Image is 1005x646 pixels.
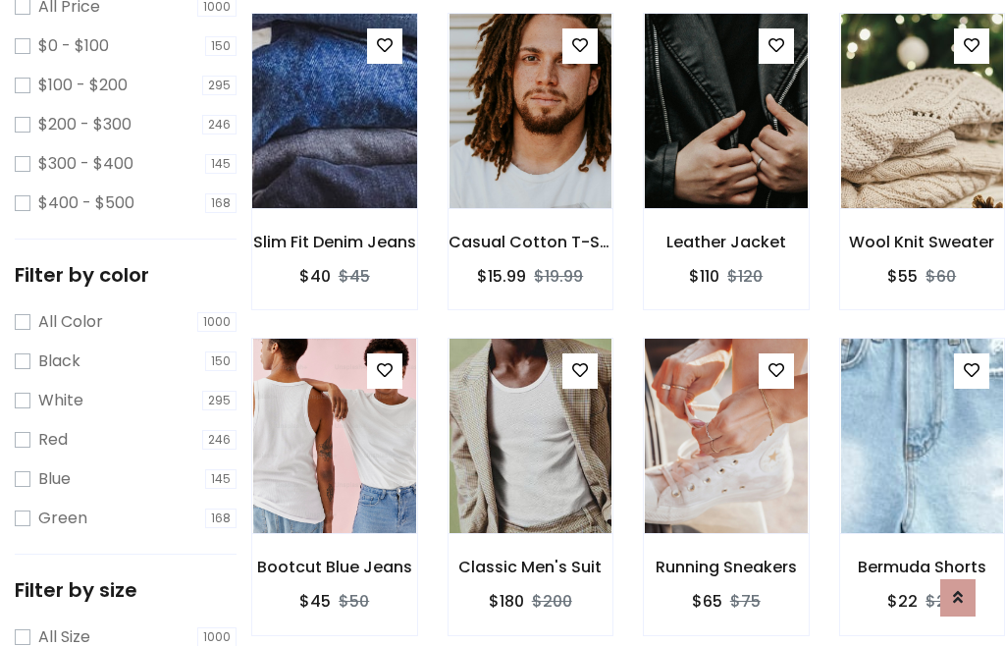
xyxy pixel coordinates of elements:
[644,558,809,576] h6: Running Sneakers
[38,74,128,97] label: $100 - $200
[38,507,87,530] label: Green
[449,558,613,576] h6: Classic Men's Suit
[252,233,417,251] h6: Slim Fit Denim Jeans
[202,430,237,450] span: 246
[38,350,80,373] label: Black
[202,115,237,135] span: 246
[205,351,237,371] span: 150
[644,233,809,251] h6: Leather Jacket
[730,590,761,613] del: $75
[38,389,83,412] label: White
[202,391,237,410] span: 295
[926,590,956,613] del: $25
[489,592,524,611] h6: $180
[534,265,583,288] del: $19.99
[205,193,237,213] span: 168
[38,113,132,136] label: $200 - $300
[840,233,1005,251] h6: Wool Knit Sweater
[15,578,237,602] h5: Filter by size
[205,469,237,489] span: 145
[339,590,369,613] del: $50
[15,263,237,287] h5: Filter by color
[887,267,918,286] h6: $55
[205,154,237,174] span: 145
[38,34,109,58] label: $0 - $100
[38,310,103,334] label: All Color
[339,265,370,288] del: $45
[202,76,237,95] span: 295
[887,592,918,611] h6: $22
[727,265,763,288] del: $120
[38,191,134,215] label: $400 - $500
[197,312,237,332] span: 1000
[299,592,331,611] h6: $45
[926,265,956,288] del: $60
[532,590,572,613] del: $200
[689,267,719,286] h6: $110
[692,592,722,611] h6: $65
[252,558,417,576] h6: Bootcut Blue Jeans
[840,558,1005,576] h6: Bermuda Shorts
[299,267,331,286] h6: $40
[205,36,237,56] span: 150
[449,233,613,251] h6: Casual Cotton T-Shirt
[205,509,237,528] span: 168
[477,267,526,286] h6: $15.99
[38,428,68,452] label: Red
[38,467,71,491] label: Blue
[38,152,133,176] label: $300 - $400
